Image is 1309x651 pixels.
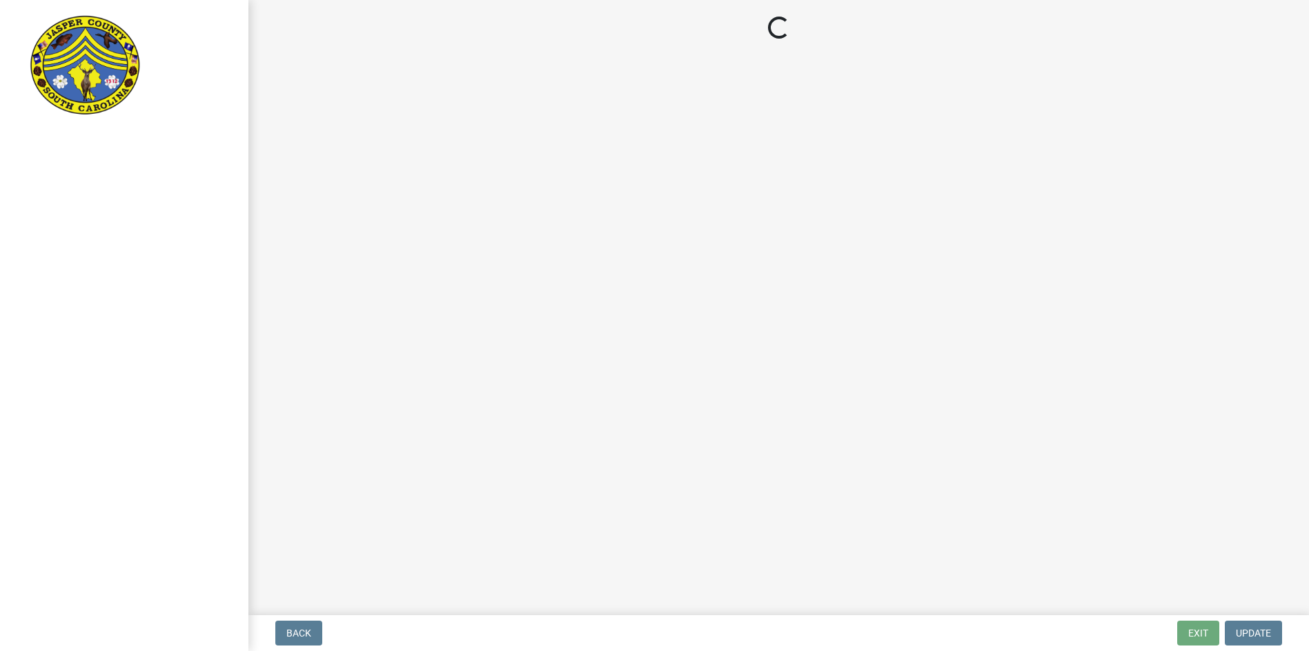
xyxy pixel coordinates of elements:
span: Back [286,628,311,639]
button: Exit [1177,621,1219,645]
span: Update [1236,628,1271,639]
button: Back [275,621,322,645]
img: Jasper County, South Carolina [28,14,143,118]
button: Update [1225,621,1282,645]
